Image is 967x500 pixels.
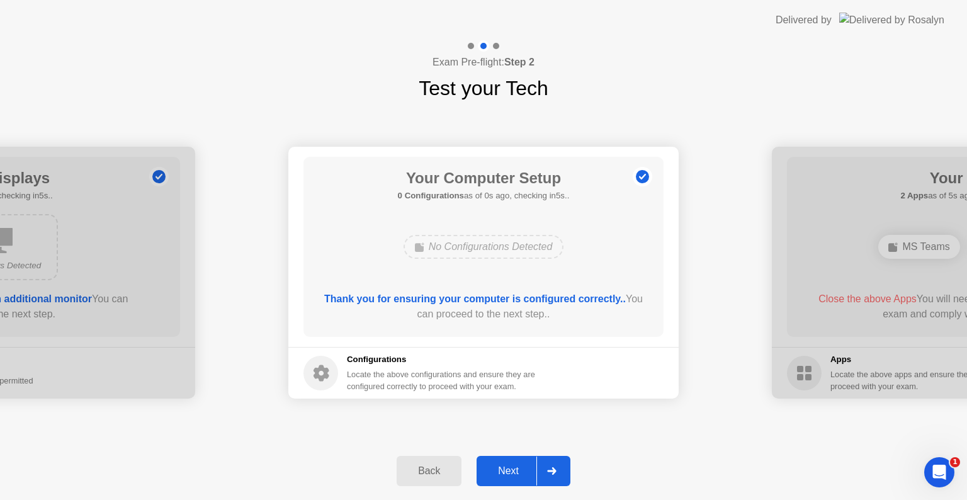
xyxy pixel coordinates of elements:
button: Next [477,456,570,486]
div: Locate the above configurations and ensure they are configured correctly to proceed with your exam. [347,368,538,392]
h5: Configurations [347,353,538,366]
img: Delivered by Rosalyn [839,13,944,27]
h1: Your Computer Setup [398,167,570,190]
b: Step 2 [504,57,534,67]
div: You can proceed to the next step.. [322,292,646,322]
div: No Configurations Detected [404,235,564,259]
button: Back [397,456,461,486]
div: Next [480,465,536,477]
h1: Test your Tech [419,73,548,103]
div: Back [400,465,458,477]
h5: as of 0s ago, checking in5s.. [398,190,570,202]
span: 1 [950,457,960,467]
iframe: Intercom live chat [924,457,954,487]
div: Delivered by [776,13,832,28]
h4: Exam Pre-flight: [433,55,534,70]
b: Thank you for ensuring your computer is configured correctly.. [324,293,626,304]
b: 0 Configurations [398,191,464,200]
